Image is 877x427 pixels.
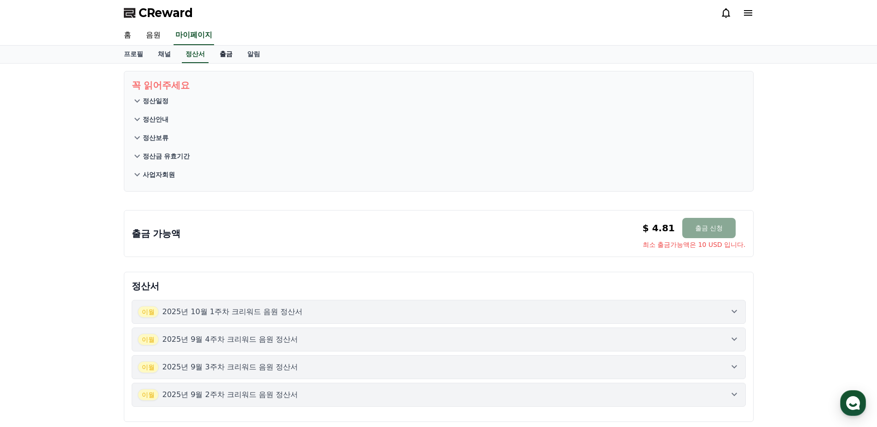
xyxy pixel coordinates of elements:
[151,46,178,63] a: 채널
[116,26,139,45] a: 홈
[132,227,181,240] p: 출금 가능액
[132,300,746,324] button: 이월 2025년 10월 1주차 크리워드 음원 정산서
[132,280,746,292] p: 정산서
[163,362,298,373] p: 2025년 9월 3주차 크리워드 음원 정산서
[132,79,746,92] p: 꼭 읽어주세요
[240,46,267,63] a: 알림
[138,361,159,373] span: 이월
[138,306,159,318] span: 이월
[132,147,746,165] button: 정산금 유효기간
[84,306,95,314] span: 대화
[116,46,151,63] a: 프로필
[143,152,190,161] p: 정산금 유효기간
[132,92,746,110] button: 정산일정
[132,129,746,147] button: 정산보류
[138,333,159,345] span: 이월
[119,292,177,315] a: 설정
[132,355,746,379] button: 이월 2025년 9월 3주차 크리워드 음원 정산서
[643,222,675,234] p: $ 4.81
[29,306,35,313] span: 홈
[138,389,159,401] span: 이월
[163,334,298,345] p: 2025년 9월 4주차 크리워드 음원 정산서
[61,292,119,315] a: 대화
[163,389,298,400] p: 2025년 9월 2주차 크리워드 음원 정산서
[143,115,168,124] p: 정산안내
[132,328,746,351] button: 이월 2025년 9월 4주차 크리워드 음원 정산서
[163,306,303,317] p: 2025년 10월 1주차 크리워드 음원 정산서
[142,306,153,313] span: 설정
[143,133,168,142] p: 정산보류
[124,6,193,20] a: CReward
[143,96,168,105] p: 정산일정
[212,46,240,63] a: 출금
[3,292,61,315] a: 홈
[132,110,746,129] button: 정산안내
[643,240,746,249] span: 최소 출금가능액은 10 USD 입니다.
[139,26,168,45] a: 음원
[682,218,736,238] button: 출금 신청
[182,46,209,63] a: 정산서
[132,383,746,407] button: 이월 2025년 9월 2주차 크리워드 음원 정산서
[143,170,175,179] p: 사업자회원
[132,165,746,184] button: 사업자회원
[139,6,193,20] span: CReward
[174,26,214,45] a: 마이페이지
